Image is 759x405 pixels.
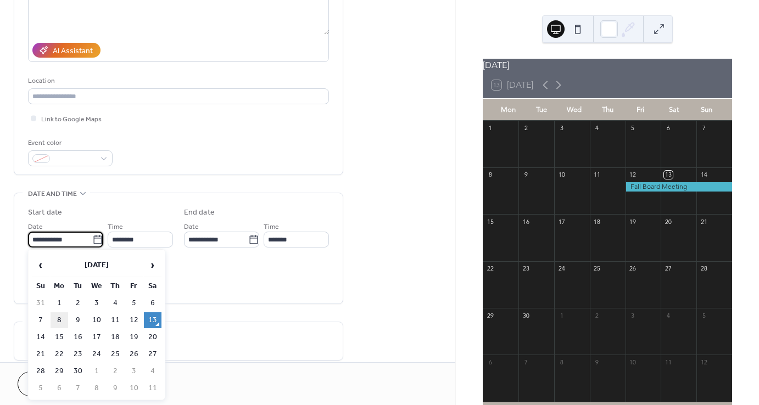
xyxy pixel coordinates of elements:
[700,311,708,319] div: 5
[624,99,657,121] div: Fri
[593,358,601,366] div: 9
[51,329,68,345] td: 15
[690,99,723,121] div: Sun
[522,358,530,366] div: 7
[629,171,637,179] div: 12
[557,265,566,273] div: 24
[593,311,601,319] div: 2
[144,295,161,311] td: 6
[32,295,49,311] td: 31
[18,372,85,396] button: Cancel
[53,46,93,57] div: AI Assistant
[524,99,557,121] div: Tue
[557,311,566,319] div: 1
[88,363,105,379] td: 1
[629,217,637,226] div: 19
[28,188,77,200] span: Date and time
[69,363,87,379] td: 30
[144,254,161,276] span: ›
[51,295,68,311] td: 1
[32,312,49,328] td: 7
[108,221,123,233] span: Time
[664,265,672,273] div: 27
[88,295,105,311] td: 3
[492,99,524,121] div: Mon
[107,295,124,311] td: 4
[557,217,566,226] div: 17
[558,99,591,121] div: Wed
[88,329,105,345] td: 17
[51,278,68,294] th: Mo
[557,124,566,132] div: 3
[125,329,143,345] td: 19
[629,265,637,273] div: 26
[69,295,87,311] td: 2
[41,114,102,125] span: Link to Google Maps
[593,171,601,179] div: 11
[486,217,494,226] div: 15
[557,358,566,366] div: 8
[125,380,143,396] td: 10
[69,380,87,396] td: 7
[486,358,494,366] div: 6
[486,311,494,319] div: 29
[144,380,161,396] td: 11
[107,312,124,328] td: 11
[593,124,601,132] div: 4
[144,363,161,379] td: 4
[144,278,161,294] th: Sa
[32,380,49,396] td: 5
[486,124,494,132] div: 1
[522,171,530,179] div: 9
[88,312,105,328] td: 10
[32,254,49,276] span: ‹
[144,312,161,328] td: 13
[51,254,143,277] th: [DATE]
[125,295,143,311] td: 5
[125,312,143,328] td: 12
[28,137,110,149] div: Event color
[69,329,87,345] td: 16
[107,329,124,345] td: 18
[629,124,637,132] div: 5
[32,346,49,362] td: 21
[125,363,143,379] td: 3
[593,265,601,273] div: 25
[593,217,601,226] div: 18
[28,221,43,233] span: Date
[107,380,124,396] td: 9
[664,311,672,319] div: 4
[69,346,87,362] td: 23
[522,217,530,226] div: 16
[664,358,672,366] div: 11
[664,124,672,132] div: 6
[486,171,494,179] div: 8
[522,124,530,132] div: 2
[28,207,62,218] div: Start date
[264,221,279,233] span: Time
[700,171,708,179] div: 14
[664,171,672,179] div: 13
[51,380,68,396] td: 6
[51,346,68,362] td: 22
[626,182,732,192] div: Fall Board Meeting
[107,363,124,379] td: 2
[125,346,143,362] td: 26
[700,217,708,226] div: 21
[144,329,161,345] td: 20
[69,278,87,294] th: Tu
[700,265,708,273] div: 28
[557,171,566,179] div: 10
[522,311,530,319] div: 30
[629,311,637,319] div: 3
[69,312,87,328] td: 9
[88,380,105,396] td: 8
[144,346,161,362] td: 27
[107,346,124,362] td: 25
[32,363,49,379] td: 28
[184,221,199,233] span: Date
[700,358,708,366] div: 12
[88,278,105,294] th: We
[629,358,637,366] div: 10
